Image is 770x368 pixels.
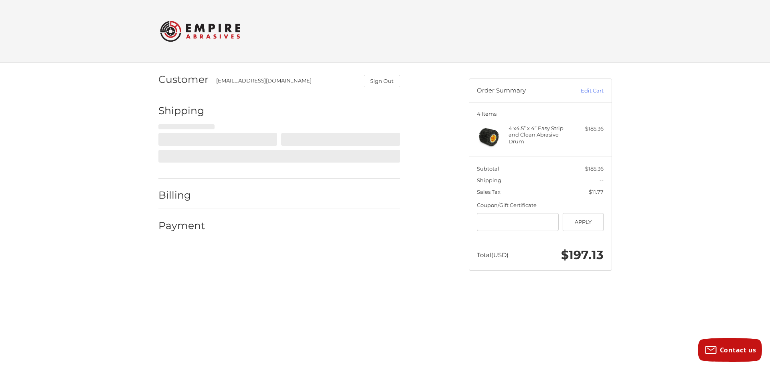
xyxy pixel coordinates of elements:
h3: Order Summary [477,87,563,95]
h2: Shipping [158,105,205,117]
h2: Payment [158,219,205,232]
div: [EMAIL_ADDRESS][DOMAIN_NAME] [216,77,356,87]
span: Total (USD) [477,251,509,259]
h4: 4 x 4.5” x 4” Easy Strip and Clean Abrasive Drum [509,125,570,145]
div: $185.36 [572,125,604,133]
h2: Customer [158,73,209,86]
span: Contact us [720,346,756,354]
button: Contact us [698,338,762,362]
button: Sign Out [364,75,400,87]
span: $197.13 [561,247,604,262]
h3: 4 Items [477,111,604,117]
span: $185.36 [585,165,604,172]
input: Gift Certificate or Coupon Code [477,213,559,231]
span: Shipping [477,177,501,183]
span: Subtotal [477,165,499,172]
h2: Billing [158,189,205,201]
a: Edit Cart [563,87,604,95]
img: Empire Abrasives [160,16,240,47]
span: -- [600,177,604,183]
div: Coupon/Gift Certificate [477,201,604,209]
button: Apply [563,213,604,231]
span: $11.77 [589,189,604,195]
span: Sales Tax [477,189,500,195]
